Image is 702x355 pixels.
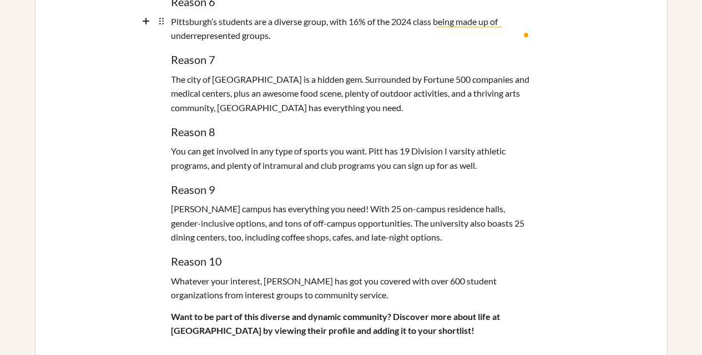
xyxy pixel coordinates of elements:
h4: Reason 8 [171,118,532,141]
div: To enrich screen reader interactions, please activate Accessibility in Grammarly extension settings [171,11,532,46]
b: Want to be part of this diverse and dynamic community? Discover more about life at [GEOGRAPHIC_DA... [171,311,500,336]
div: You can get involved in any type of sports you want. Pitt has 19 Division I varsity athletic prog... [171,141,532,176]
h4: Reason 10 [171,248,532,270]
h4: Reason 9 [171,176,532,198]
div: [PERSON_NAME] campus has everything you need! With 25 on-campus residence halls, gender-inclusive... [171,198,532,248]
h4: Reason 7 [171,46,532,68]
div: Whatever your interest, [PERSON_NAME] has got you covered with over 600 student organizations fro... [171,270,532,306]
div: The city of [GEOGRAPHIC_DATA] is a hidden gem. Surrounded by Fortune 500 companies and medical ce... [171,68,532,118]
